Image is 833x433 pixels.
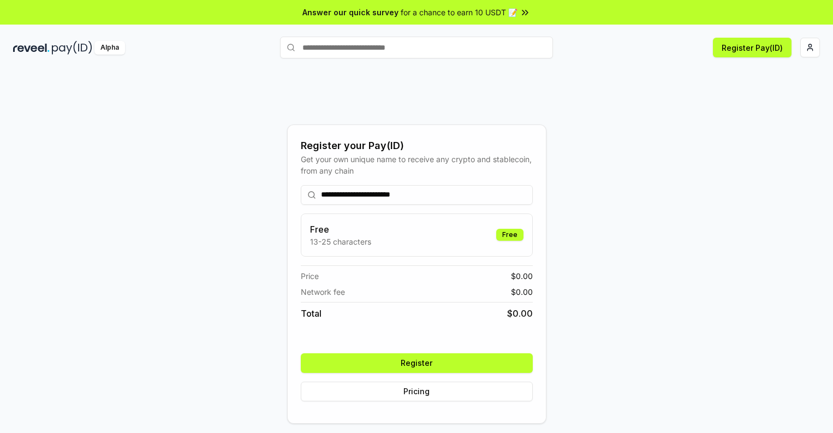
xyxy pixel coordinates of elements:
[13,41,50,55] img: reveel_dark
[511,286,533,298] span: $ 0.00
[496,229,523,241] div: Free
[310,236,371,247] p: 13-25 characters
[52,41,92,55] img: pay_id
[507,307,533,320] span: $ 0.00
[310,223,371,236] h3: Free
[301,353,533,373] button: Register
[94,41,125,55] div: Alpha
[302,7,398,18] span: Answer our quick survey
[301,307,322,320] span: Total
[511,270,533,282] span: $ 0.00
[301,153,533,176] div: Get your own unique name to receive any crypto and stablecoin, from any chain
[301,382,533,401] button: Pricing
[301,270,319,282] span: Price
[301,286,345,298] span: Network fee
[713,38,792,57] button: Register Pay(ID)
[401,7,517,18] span: for a chance to earn 10 USDT 📝
[301,138,533,153] div: Register your Pay(ID)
